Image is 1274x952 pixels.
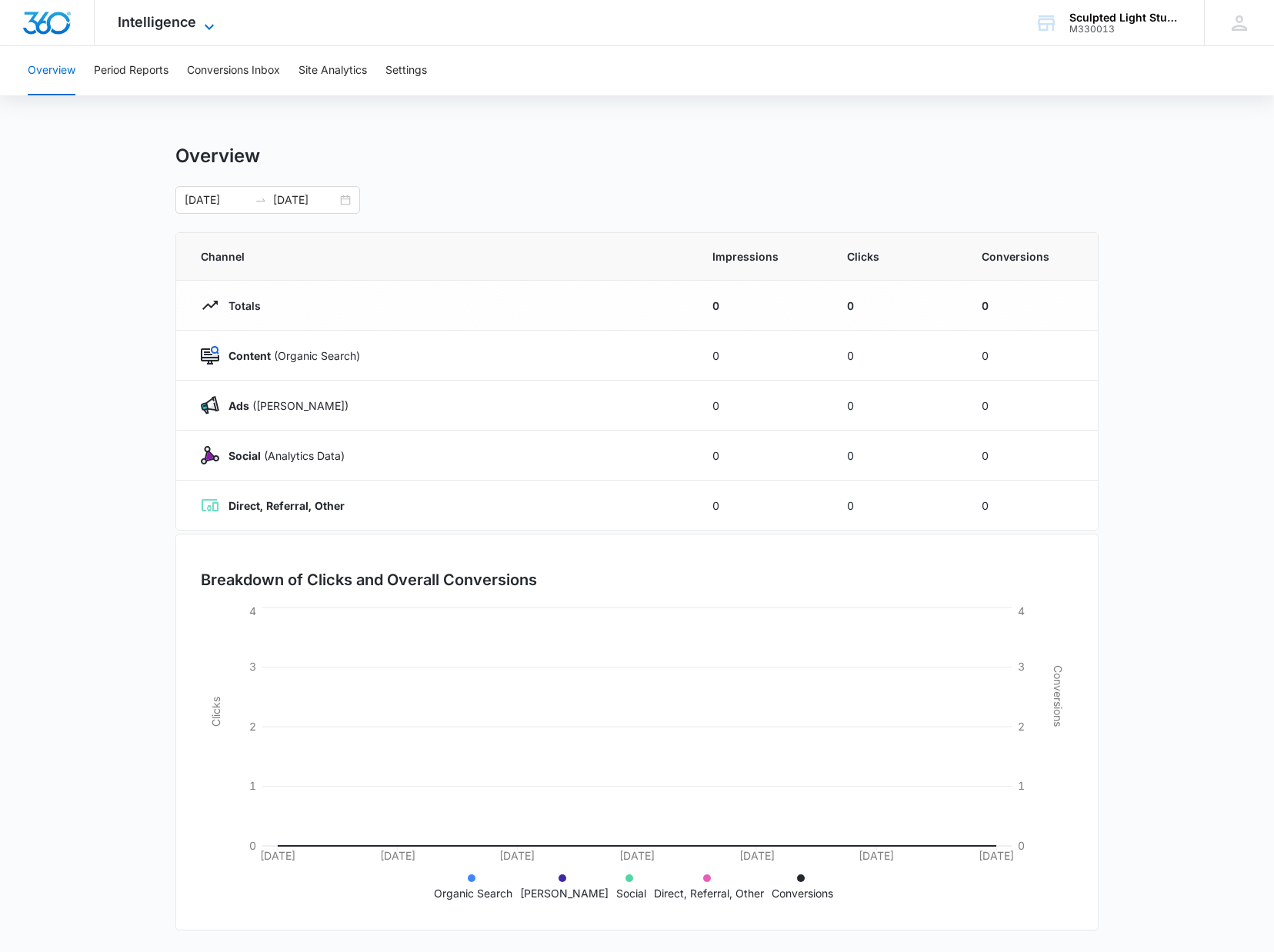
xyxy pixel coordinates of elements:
[219,448,345,464] p: (Analytics Data)
[249,839,256,852] tspan: 0
[1018,779,1025,792] tspan: 1
[520,885,609,901] p: [PERSON_NAME]
[249,660,256,673] tspan: 3
[201,248,675,265] span: Channel
[1018,720,1025,733] tspan: 2
[979,849,1014,862] tspan: [DATE]
[829,381,963,431] td: 0
[185,191,248,208] input: Start date
[616,885,646,901] p: Social
[963,431,1098,481] td: 0
[249,720,256,733] tspan: 2
[1052,665,1065,727] tspan: Conversions
[201,568,537,591] h3: Breakdown of Clicks and Overall Conversions
[228,449,261,462] strong: Social
[94,46,168,95] button: Period Reports
[963,331,1098,381] td: 0
[201,396,219,414] img: Ads
[380,849,415,862] tspan: [DATE]
[209,697,222,727] tspan: Clicks
[228,499,345,512] strong: Direct, Referral, Other
[228,349,271,362] strong: Content
[1018,660,1025,673] tspan: 3
[829,431,963,481] td: 0
[260,849,295,862] tspan: [DATE]
[201,446,219,464] img: Social
[1018,839,1025,852] tspan: 0
[175,145,260,168] h1: Overview
[963,381,1098,431] td: 0
[654,885,764,901] p: Direct, Referral, Other
[829,281,963,331] td: 0
[118,14,196,30] span: Intelligence
[187,46,280,95] button: Conversions Inbox
[298,46,367,95] button: Site Analytics
[712,248,810,265] span: Impressions
[219,298,261,314] p: Totals
[201,346,219,364] img: Content
[739,849,775,862] tspan: [DATE]
[499,849,535,862] tspan: [DATE]
[963,481,1098,531] td: 0
[228,399,249,412] strong: Ads
[847,248,945,265] span: Clicks
[249,604,256,617] tspan: 4
[694,431,829,481] td: 0
[772,885,833,901] p: Conversions
[963,281,1098,331] td: 0
[859,849,894,862] tspan: [DATE]
[1069,12,1182,24] div: account name
[219,398,349,414] p: ([PERSON_NAME])
[385,46,427,95] button: Settings
[255,194,267,206] span: to
[829,331,963,381] td: 0
[829,481,963,531] td: 0
[219,348,360,364] p: (Organic Search)
[249,779,256,792] tspan: 1
[694,381,829,431] td: 0
[694,331,829,381] td: 0
[255,194,267,206] span: swap-right
[619,849,655,862] tspan: [DATE]
[1069,24,1182,35] div: account id
[982,248,1073,265] span: Conversions
[434,885,512,901] p: Organic Search
[694,281,829,331] td: 0
[694,481,829,531] td: 0
[28,46,75,95] button: Overview
[273,191,337,208] input: End date
[1018,604,1025,617] tspan: 4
